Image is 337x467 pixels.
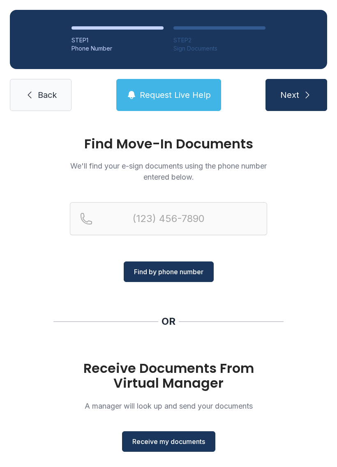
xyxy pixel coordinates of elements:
[140,89,211,101] span: Request Live Help
[72,44,164,53] div: Phone Number
[70,137,267,150] h1: Find Move-In Documents
[134,267,203,277] span: Find by phone number
[173,36,265,44] div: STEP 2
[70,361,267,391] h1: Receive Documents From Virtual Manager
[162,315,175,328] div: OR
[72,36,164,44] div: STEP 1
[70,400,267,412] p: A manager will look up and send your documents
[70,160,267,183] p: We'll find your e-sign documents using the phone number entered below.
[70,202,267,235] input: Reservation phone number
[280,89,299,101] span: Next
[132,437,205,446] span: Receive my documents
[173,44,265,53] div: Sign Documents
[38,89,57,101] span: Back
